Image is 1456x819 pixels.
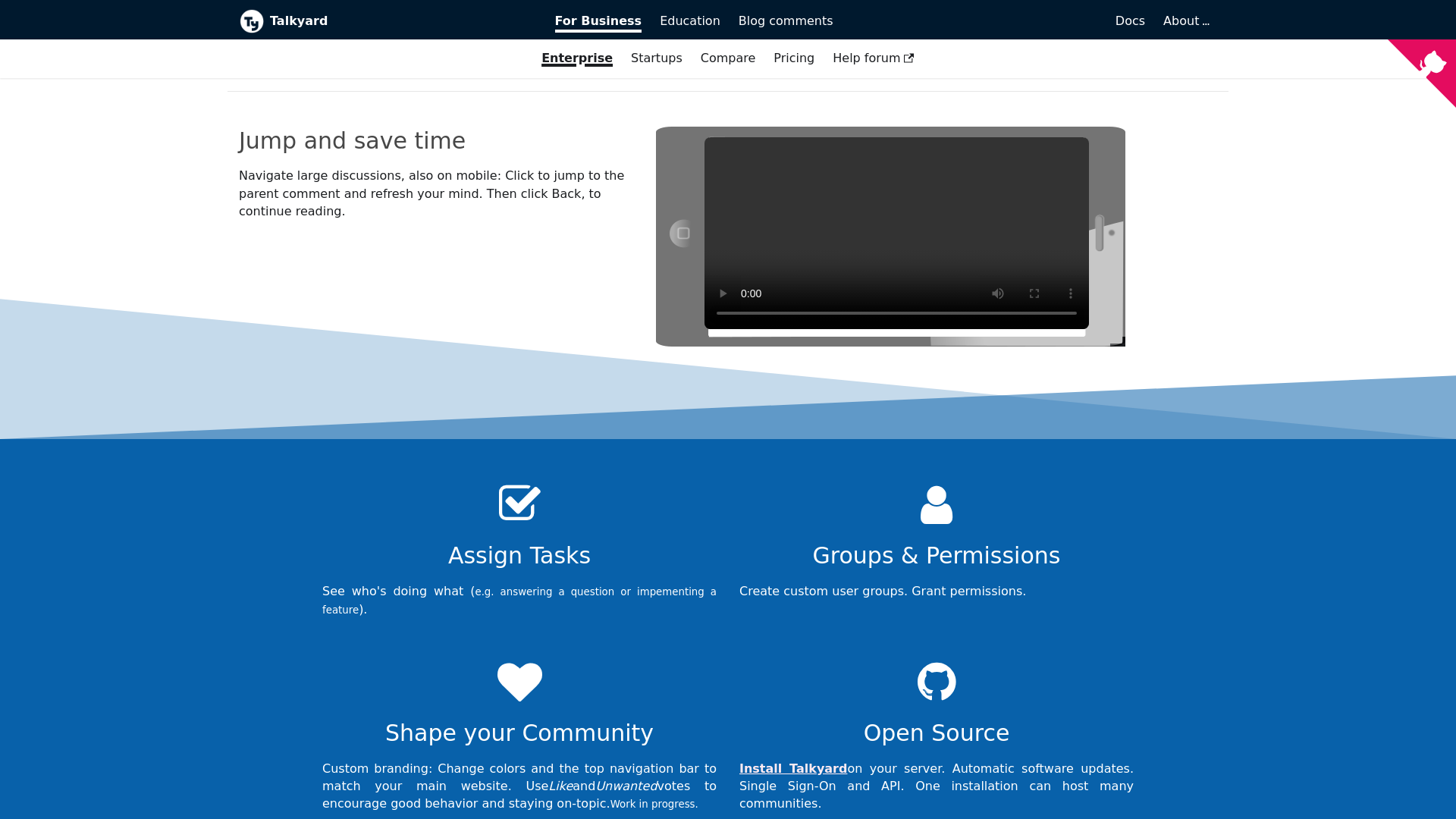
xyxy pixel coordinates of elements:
a: Docs [843,8,1155,34]
img: Talkyard logo [240,9,264,33]
p: Custom branding: Change colors and the top navigation bar to match your main website. Use and vot... [322,760,717,814]
p: on your server. Automatic software updates. Single Sign-On and API. One installation can host man... [739,760,1134,813]
a: Startups [622,45,692,71]
h2: Groups & Permissions [739,541,1134,570]
b: Talkyard [270,11,534,31]
span: Docs [1116,14,1145,28]
a: Install Talkyard [739,761,847,776]
p: Navigate large discussions, also on mobile: Click to jump to the parent comment and refresh your ... [239,167,633,220]
a: Education [651,8,730,34]
span: For Business [555,14,642,33]
a: Pricing [764,45,824,71]
span: Education [660,14,720,28]
p: See who's doing what ( ). [322,582,717,619]
h2: Assign Tasks [322,541,717,570]
a: Talkyard logoTalkyard [240,9,534,33]
h2: Shape your Community [322,719,717,748]
a: Blog comments [730,8,843,34]
span: Help forum [833,51,915,65]
i: Like [548,779,573,793]
a: For Business [546,8,651,34]
a: About [1163,14,1207,28]
a: Compare [701,51,756,65]
h2: Open Source [739,719,1134,748]
small: Work in progress. [610,799,698,810]
h2: Jump and save time [239,127,633,155]
small: e.g. answering a question or impementing a feature [322,586,717,616]
span: Blog comments [739,14,833,28]
a: Enterprise [532,45,622,71]
a: Help forum [824,45,924,71]
i: Unwanted [595,779,657,793]
p: Create custom user groups. Grant permissions. [739,582,1134,600]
